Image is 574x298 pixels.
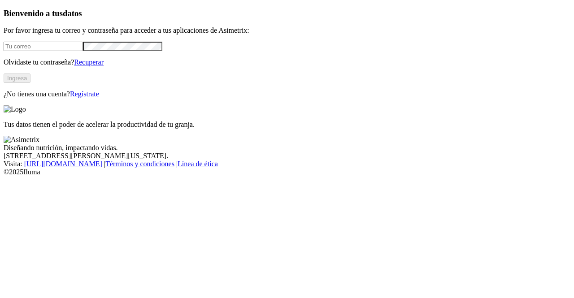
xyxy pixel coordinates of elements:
div: © 2025 Iluma [4,168,570,176]
a: Términos y condiciones [105,160,174,168]
p: Por favor ingresa tu correo y contraseña para acceder a tus aplicaciones de Asimetrix: [4,26,570,35]
a: [URL][DOMAIN_NAME] [24,160,102,168]
img: Logo [4,105,26,113]
img: Asimetrix [4,136,39,144]
p: Olvidaste tu contraseña? [4,58,570,66]
p: Tus datos tienen el poder de acelerar la productividad de tu granja. [4,121,570,129]
div: Visita : | | [4,160,570,168]
button: Ingresa [4,73,30,83]
a: Recuperar [74,58,104,66]
input: Tu correo [4,42,83,51]
div: [STREET_ADDRESS][PERSON_NAME][US_STATE]. [4,152,570,160]
h3: Bienvenido a tus [4,9,570,18]
div: Diseñando nutrición, impactando vidas. [4,144,570,152]
span: datos [63,9,82,18]
a: Línea de ética [178,160,218,168]
a: Regístrate [70,90,99,98]
p: ¿No tienes una cuenta? [4,90,570,98]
